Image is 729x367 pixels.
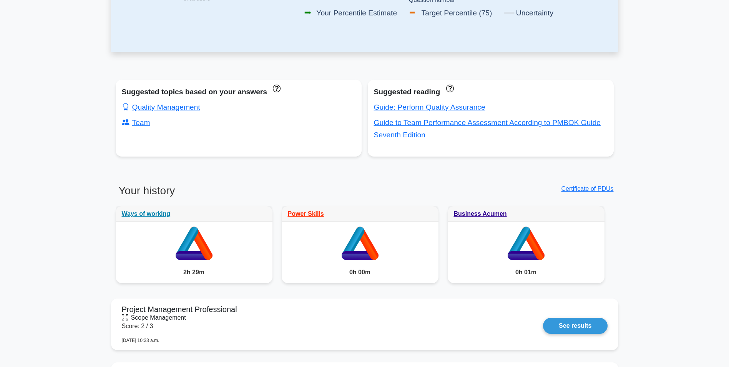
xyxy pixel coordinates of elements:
[288,210,324,217] a: Power Skills
[374,86,608,98] div: Suggested reading
[122,118,150,127] a: Team
[543,318,607,334] a: See results
[122,86,355,98] div: Suggested topics based on your answers
[116,262,272,283] div: 2h 29m
[444,84,453,92] a: These concepts have been answered less than 50% correct. The guides disapear when you answer ques...
[116,184,360,204] h3: Your history
[448,262,604,283] div: 0h 01m
[454,210,507,217] a: Business Acumen
[282,262,438,283] div: 0h 00m
[271,84,281,92] a: These topics have been answered less than 50% correct. Topics disapear when you answer questions ...
[561,185,613,192] a: Certificate of PDUs
[122,103,200,111] a: Quality Management
[374,118,601,139] a: Guide to Team Performance Assessment According to PMBOK Guide Seventh Edition
[374,103,485,111] a: Guide: Perform Quality Assurance
[122,210,171,217] a: Ways of working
